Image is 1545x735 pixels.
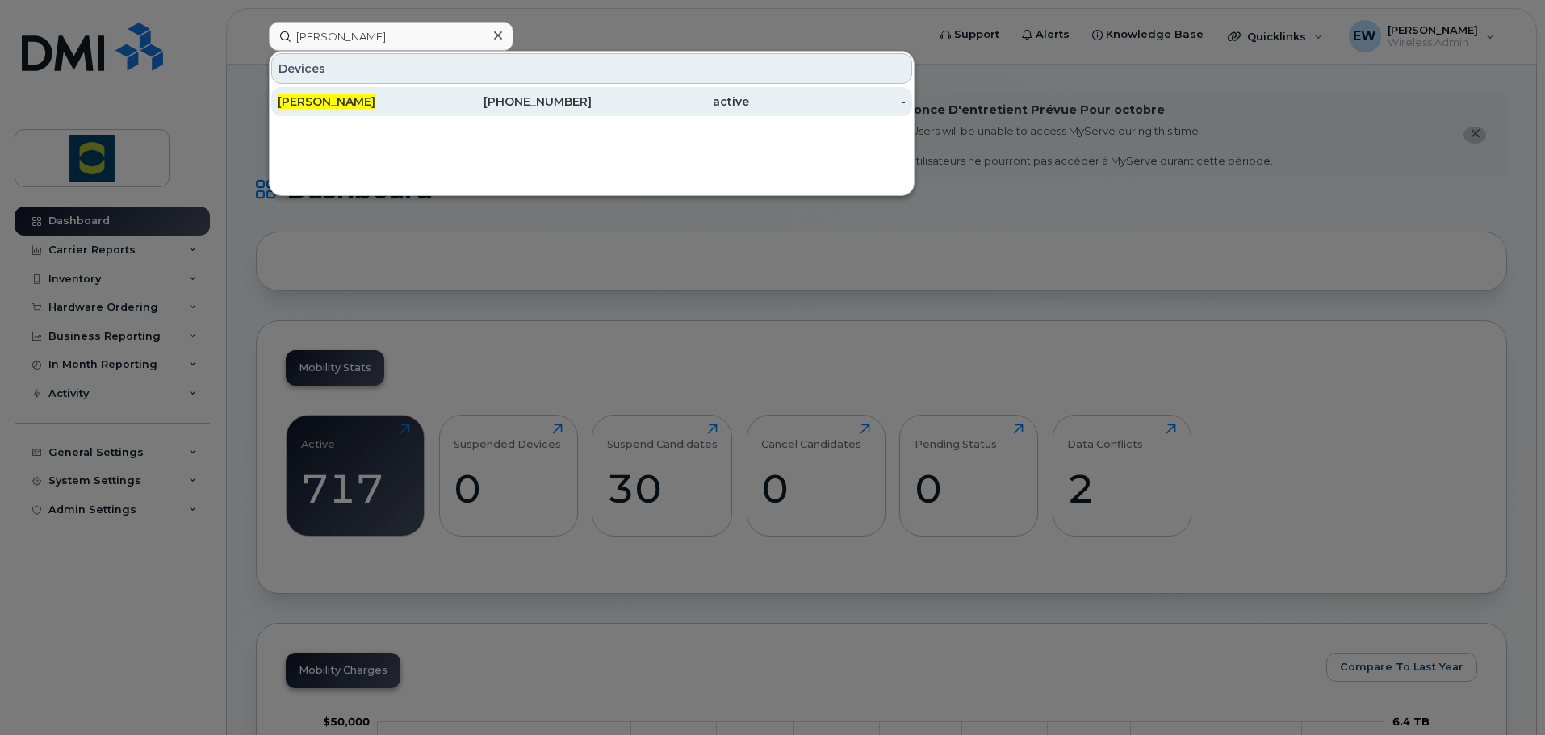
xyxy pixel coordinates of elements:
div: [PHONE_NUMBER] [435,94,592,110]
span: [PERSON_NAME] [278,94,375,109]
div: Devices [271,53,912,84]
a: [PERSON_NAME][PHONE_NUMBER]active- [271,87,912,116]
div: - [749,94,906,110]
div: active [592,94,749,110]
